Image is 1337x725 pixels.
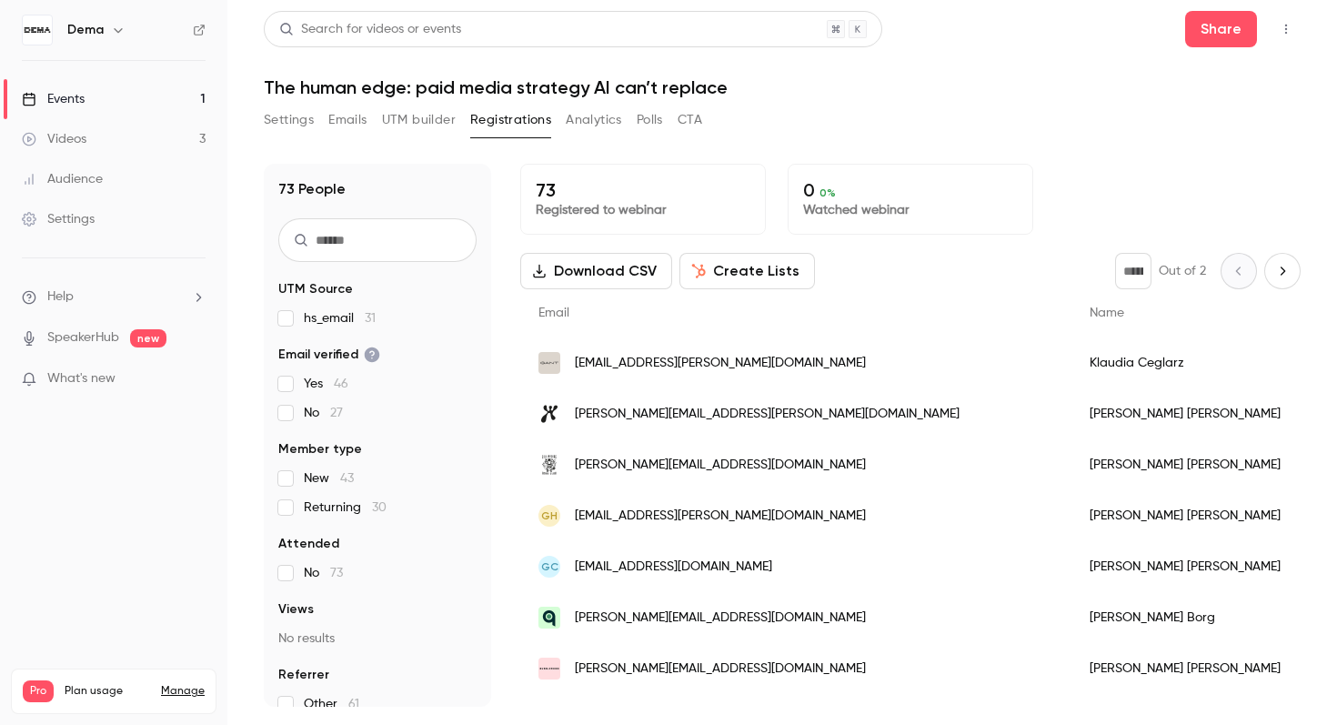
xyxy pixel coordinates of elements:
[575,456,866,475] span: [PERSON_NAME][EMAIL_ADDRESS][DOMAIN_NAME]
[1159,262,1206,280] p: Out of 2
[22,170,103,188] div: Audience
[538,607,560,629] img: qred.com
[1071,388,1302,439] div: [PERSON_NAME] [PERSON_NAME]
[1071,337,1302,388] div: Klaudia Ceglarz
[575,507,866,526] span: [EMAIL_ADDRESS][PERSON_NAME][DOMAIN_NAME]
[22,90,85,108] div: Events
[304,309,376,327] span: hs_email
[566,106,622,135] button: Analytics
[1071,439,1302,490] div: [PERSON_NAME] [PERSON_NAME]
[23,680,54,702] span: Pro
[23,15,52,45] img: Dema
[264,106,314,135] button: Settings
[304,404,343,422] span: No
[279,20,461,39] div: Search for videos or events
[575,405,960,424] span: [PERSON_NAME][EMAIL_ADDRESS][PERSON_NAME][DOMAIN_NAME]
[538,352,560,374] img: gant.com
[1090,307,1124,319] span: Name
[278,178,346,200] h1: 73 People
[304,375,348,393] span: Yes
[304,469,354,488] span: New
[278,666,329,684] span: Referrer
[22,130,86,148] div: Videos
[330,407,343,419] span: 27
[538,658,560,680] img: bubbleroom.com
[22,287,206,307] li: help-dropdown-opener
[819,186,836,199] span: 0 %
[161,684,205,699] a: Manage
[348,698,359,710] span: 61
[538,454,560,476] img: bbcicecream.eu
[130,329,166,347] span: new
[278,535,339,553] span: Attended
[679,253,815,289] button: Create Lists
[803,201,1018,219] p: Watched webinar
[1071,490,1302,541] div: [PERSON_NAME] [PERSON_NAME]
[470,106,551,135] button: Registrations
[330,567,343,579] span: 73
[278,600,314,619] span: Views
[575,660,866,679] span: [PERSON_NAME][EMAIL_ADDRESS][DOMAIN_NAME]
[536,179,750,201] p: 73
[304,564,343,582] span: No
[278,629,477,648] p: No results
[304,695,359,713] span: Other
[278,440,362,458] span: Member type
[328,106,367,135] button: Emails
[365,312,376,325] span: 31
[47,328,119,347] a: SpeakerHub
[538,403,560,425] img: houdinisportswear.com
[278,280,477,713] section: facet-groups
[65,684,150,699] span: Plan usage
[334,378,348,390] span: 46
[340,472,354,485] span: 43
[520,253,672,289] button: Download CSV
[538,307,569,319] span: Email
[22,210,95,228] div: Settings
[67,21,104,39] h6: Dema
[1071,592,1302,643] div: [PERSON_NAME] Borg
[803,179,1018,201] p: 0
[47,369,116,388] span: What's new
[278,280,353,298] span: UTM Source
[382,106,456,135] button: UTM builder
[678,106,702,135] button: CTA
[1264,253,1301,289] button: Next page
[184,371,206,388] iframe: Noticeable Trigger
[372,501,387,514] span: 30
[1071,643,1302,694] div: [PERSON_NAME] [PERSON_NAME]
[575,354,866,373] span: [EMAIL_ADDRESS][PERSON_NAME][DOMAIN_NAME]
[575,609,866,628] span: [PERSON_NAME][EMAIL_ADDRESS][DOMAIN_NAME]
[304,498,387,517] span: Returning
[575,558,772,577] span: [EMAIL_ADDRESS][DOMAIN_NAME]
[47,287,74,307] span: Help
[541,559,558,575] span: GC
[264,76,1301,98] h1: The human edge: paid media strategy AI can’t replace
[1071,541,1302,592] div: [PERSON_NAME] [PERSON_NAME]
[541,508,558,524] span: GH
[536,201,750,219] p: Registered to webinar
[637,106,663,135] button: Polls
[1185,11,1257,47] button: Share
[278,346,380,364] span: Email verified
